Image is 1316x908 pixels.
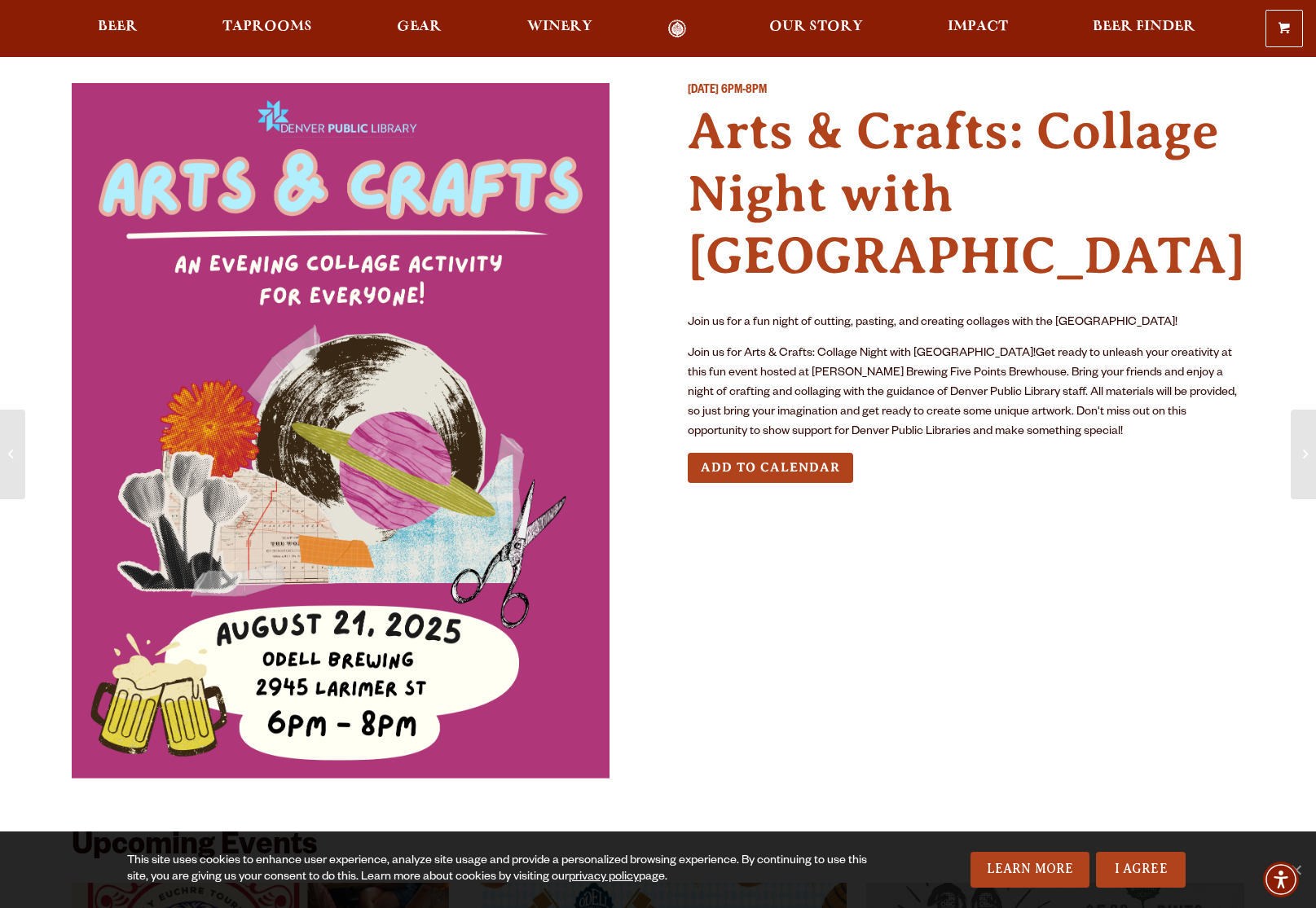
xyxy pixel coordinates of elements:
[937,20,1019,38] a: Impact
[769,20,863,33] span: Our Story
[688,344,1245,442] p: Join us for Arts & Crafts: Collage Night with [GEOGRAPHIC_DATA]!Get ready to unleash your creativ...
[948,20,1008,33] span: Impact
[1096,852,1186,888] a: I Agree
[527,20,592,33] span: Winery
[970,852,1090,888] a: Learn More
[87,20,148,38] a: Beer
[1082,20,1206,38] a: Beer Finder
[127,853,868,886] div: This site uses cookies to enhance user experience, analyze site usage and provide a personalized ...
[759,20,874,38] a: Our Story
[688,85,719,98] span: [DATE]
[98,20,138,33] span: Beer
[688,453,853,483] button: Add to Calendar
[688,314,1245,333] p: Join us for a fun night of cutting, pasting, and creating collages with the [GEOGRAPHIC_DATA]!
[647,20,708,38] a: Odell Home
[397,20,442,33] span: Gear
[569,871,639,884] a: privacy policy
[1263,862,1299,897] div: Accessibility Menu
[721,85,767,98] span: 6PM-8PM
[517,20,603,38] a: Winery
[386,20,452,38] a: Gear
[222,20,312,33] span: Taprooms
[1093,20,1195,33] span: Beer Finder
[688,100,1245,287] h4: Arts & Crafts: Collage Night with [GEOGRAPHIC_DATA]
[212,20,323,38] a: Taprooms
